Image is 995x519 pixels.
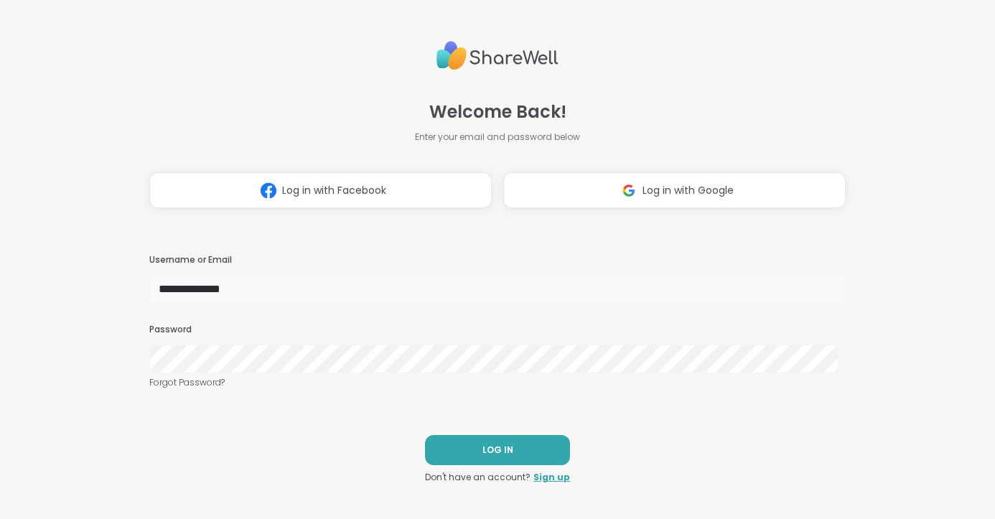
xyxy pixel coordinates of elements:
h3: Username or Email [149,254,846,266]
button: Log in with Facebook [149,172,492,208]
a: Sign up [533,471,570,484]
img: ShareWell Logo [436,35,559,76]
button: LOG IN [425,435,570,465]
span: Log in with Google [643,183,734,198]
span: Don't have an account? [425,471,531,484]
img: ShareWell Logomark [255,177,282,204]
span: Enter your email and password below [415,131,580,144]
span: Log in with Facebook [282,183,386,198]
a: Forgot Password? [149,376,846,389]
span: LOG IN [482,444,513,457]
button: Log in with Google [503,172,846,208]
h3: Password [149,324,846,336]
img: ShareWell Logomark [615,177,643,204]
span: Welcome Back! [429,99,566,125]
